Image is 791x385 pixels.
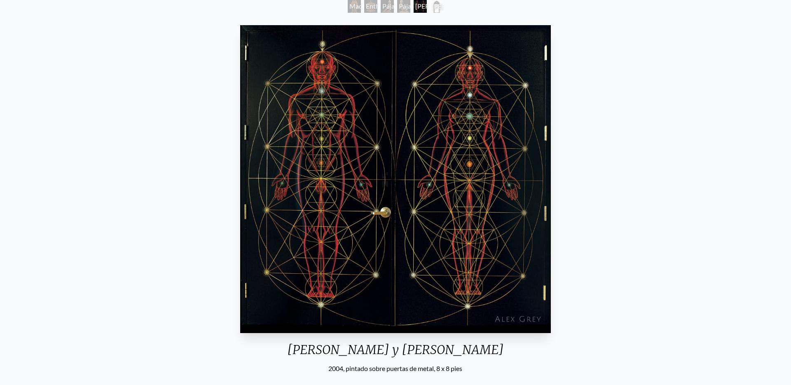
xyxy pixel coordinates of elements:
font: 2004, pintado sobre puertas de metal, 8 x 8 pies [328,364,462,372]
font: [PERSON_NAME] y [PERSON_NAME] [287,342,504,357]
font: Madre Cósmica [349,2,374,20]
font: [PERSON_NAME] y [PERSON_NAME] [415,2,467,30]
img: adam-and-eve-doors-2012-watermarked.jpg [240,25,550,333]
font: Entheurn [366,2,393,10]
font: Pájaro del alma [382,2,401,30]
font: [PERSON_NAME] Sagrados [432,2,483,20]
font: Pájaro del alma [399,2,417,30]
